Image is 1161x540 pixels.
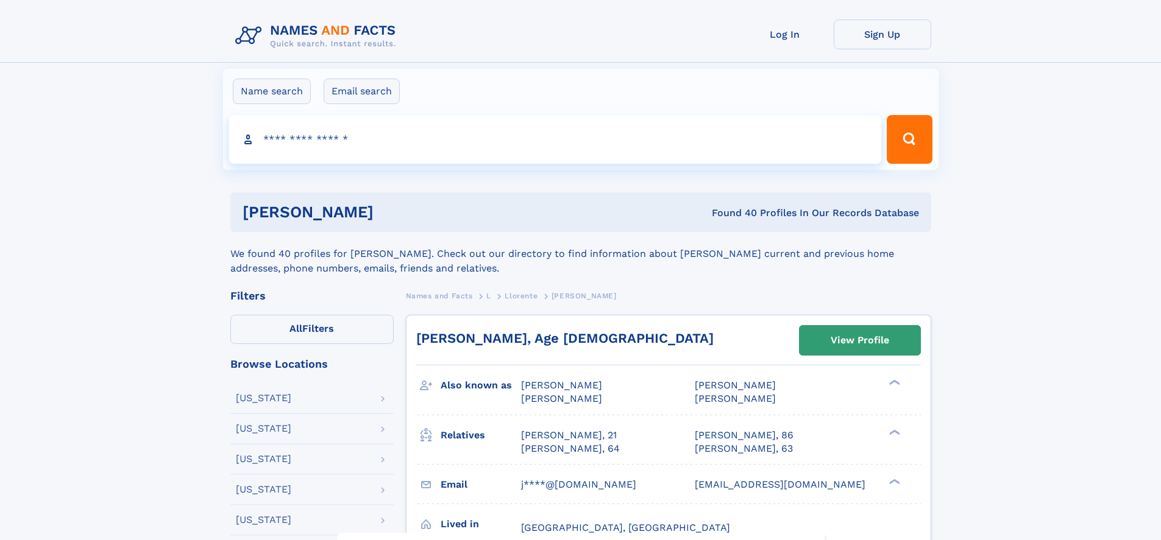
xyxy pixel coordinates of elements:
div: ❯ [886,477,901,485]
span: [PERSON_NAME] [695,379,776,391]
h1: [PERSON_NAME] [243,205,543,220]
a: [PERSON_NAME], 21 [521,429,617,442]
a: [PERSON_NAME], Age [DEMOGRAPHIC_DATA] [416,331,714,346]
div: View Profile [831,326,889,354]
a: View Profile [800,326,920,355]
div: [US_STATE] [236,424,291,433]
span: All [289,323,302,334]
a: Log In [736,19,834,49]
span: [GEOGRAPHIC_DATA], [GEOGRAPHIC_DATA] [521,522,730,533]
label: Filters [230,315,394,344]
div: [US_STATE] [236,515,291,525]
label: Email search [324,79,400,104]
span: [PERSON_NAME] [521,393,602,404]
a: [PERSON_NAME], 63 [695,442,793,455]
a: [PERSON_NAME], 86 [695,429,794,442]
button: Search Button [887,115,932,164]
a: Llorente [505,288,538,303]
span: [PERSON_NAME] [521,379,602,391]
a: Names and Facts [406,288,473,303]
h3: Email [441,474,521,495]
span: L [486,292,491,300]
h3: Also known as [441,375,521,396]
span: [EMAIL_ADDRESS][DOMAIN_NAME] [695,479,865,490]
label: Name search [233,79,311,104]
a: Sign Up [834,19,931,49]
span: [PERSON_NAME] [695,393,776,404]
input: search input [229,115,882,164]
a: L [486,288,491,303]
div: Found 40 Profiles In Our Records Database [542,206,919,220]
div: Filters [230,290,394,301]
img: Logo Names and Facts [230,19,406,52]
div: We found 40 profiles for [PERSON_NAME]. Check out our directory to find information about [PERSON... [230,232,931,276]
div: Browse Locations [230,359,394,370]
a: [PERSON_NAME], 64 [521,442,620,455]
span: [PERSON_NAME] [552,292,617,300]
h3: Lived in [441,514,521,535]
div: [US_STATE] [236,393,291,403]
div: [US_STATE] [236,485,291,494]
span: Llorente [505,292,538,300]
h3: Relatives [441,425,521,446]
div: ❯ [886,379,901,387]
div: ❯ [886,428,901,436]
div: [US_STATE] [236,454,291,464]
